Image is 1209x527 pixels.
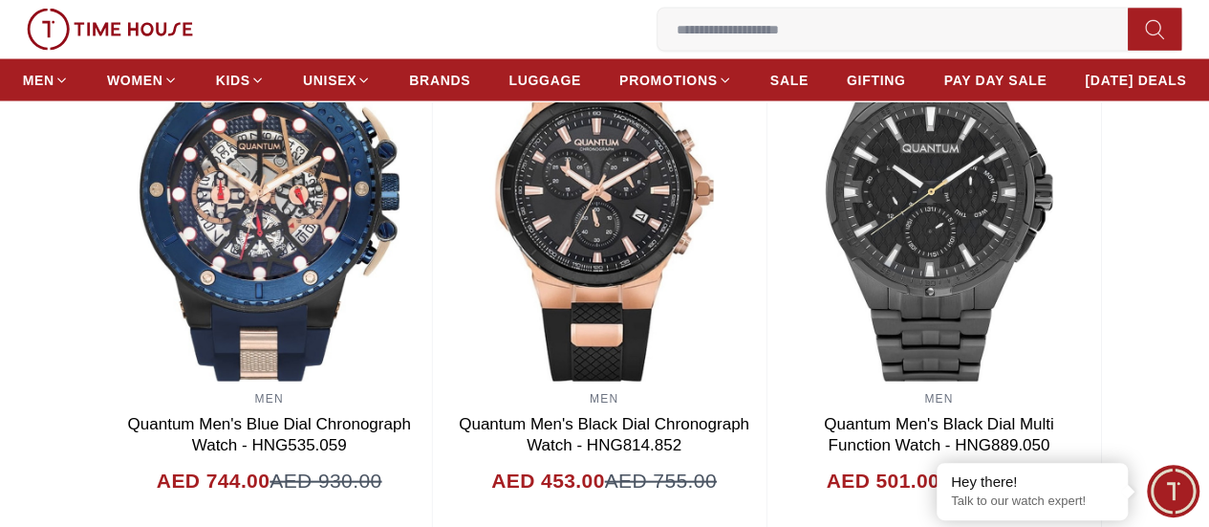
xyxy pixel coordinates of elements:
[605,466,717,496] span: AED 755.00
[23,71,54,90] span: MEN
[303,71,356,90] span: UNISEX
[951,494,1113,510] p: Talk to our watch expert!
[216,71,250,90] span: KIDS
[508,71,581,90] span: LUGGAGE
[107,71,163,90] span: WOMEN
[847,63,906,98] a: GIFTING
[1085,63,1186,98] a: [DATE] DEALS
[254,392,283,406] a: MEN
[27,9,193,51] img: ...
[951,472,1113,492] div: Hey there!
[23,63,69,98] a: MEN
[107,63,178,98] a: WOMEN
[1147,465,1199,517] div: Chat Widget
[943,63,1047,98] a: PAY DAY SALE
[770,63,809,98] a: SALE
[409,71,470,90] span: BRANDS
[508,63,581,98] a: LUGGAGE
[157,466,270,496] h4: AED 744.00
[409,63,470,98] a: BRANDS
[824,415,1053,454] a: Quantum Men's Black Dial Multi Function Watch - HNG889.050
[303,63,371,98] a: UNISEX
[128,415,411,454] a: Quantum Men's Blue Dial Chronograph Watch - HNG535.059
[459,415,749,454] a: Quantum Men's Black Dial Chronograph Watch - HNG814.852
[770,71,809,90] span: SALE
[216,63,265,98] a: KIDS
[270,466,381,496] span: AED 930.00
[826,466,939,496] h4: AED 501.00
[491,466,604,496] h4: AED 453.00
[924,392,953,406] a: MEN
[619,71,718,90] span: PROMOTIONS
[590,392,618,406] a: MEN
[1085,71,1186,90] span: [DATE] DEALS
[847,71,906,90] span: GIFTING
[943,71,1047,90] span: PAY DAY SALE
[619,63,732,98] a: PROMOTIONS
